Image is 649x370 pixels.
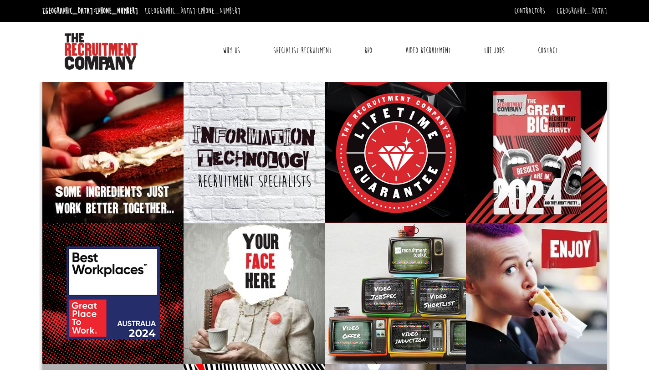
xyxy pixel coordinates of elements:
a: Video Recruitment [399,39,458,62]
img: The Recruitment Company [65,33,138,70]
li: [GEOGRAPHIC_DATA]: [40,4,140,18]
a: Contractors [514,6,545,16]
li: [GEOGRAPHIC_DATA]: [143,4,243,18]
a: RPO [358,39,379,62]
a: Why Us [216,39,247,62]
a: [PHONE_NUMBER] [198,6,240,16]
a: Specialist Recruitment [266,39,338,62]
a: The Jobs [477,39,511,62]
a: [PHONE_NUMBER] [95,6,138,16]
a: [GEOGRAPHIC_DATA] [557,6,607,16]
a: Contact [531,39,565,62]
